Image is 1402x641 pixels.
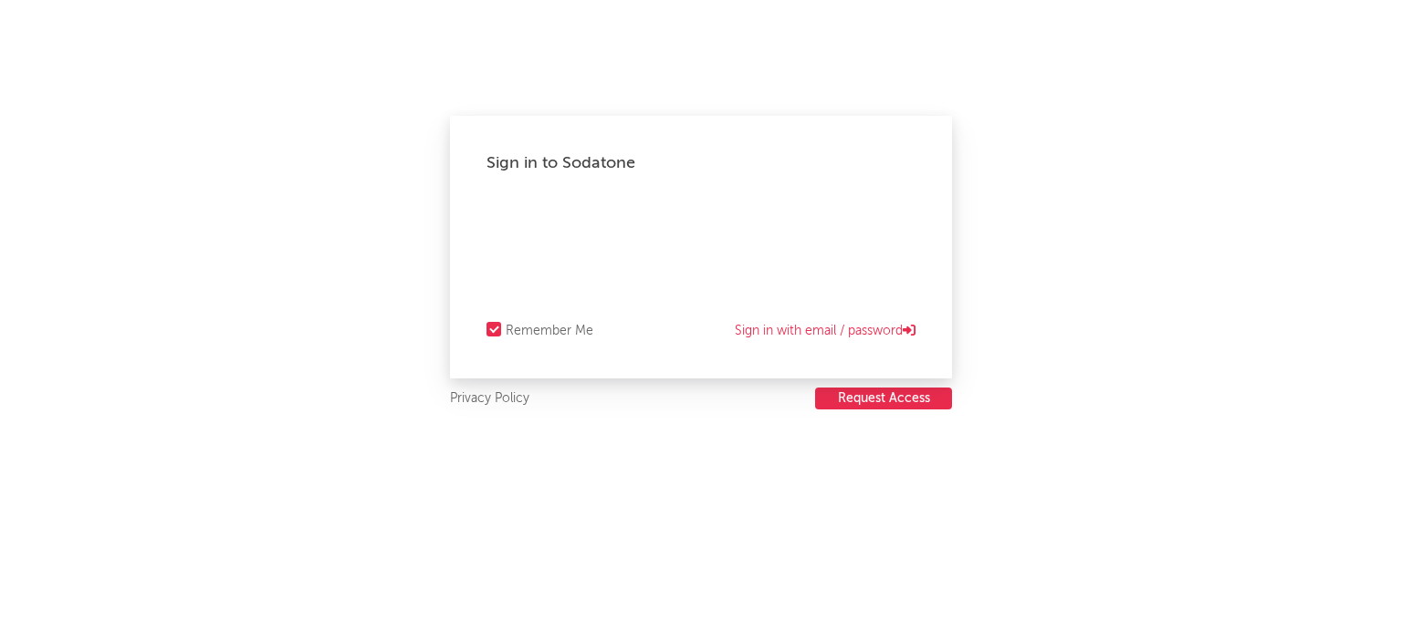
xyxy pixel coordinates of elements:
a: Request Access [815,388,952,410]
a: Privacy Policy [450,388,529,410]
button: Request Access [815,388,952,409]
div: Remember Me [506,320,593,342]
a: Sign in with email / password [735,320,915,342]
div: Sign in to Sodatone [487,152,915,174]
